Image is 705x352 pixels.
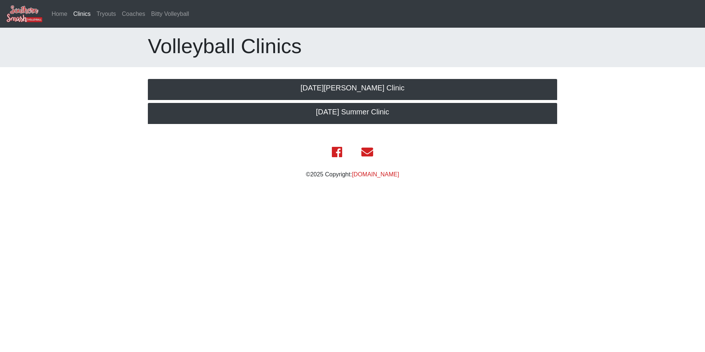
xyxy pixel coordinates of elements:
a: Home [49,7,70,21]
a: Bitty Volleyball [148,7,192,21]
a: Tryouts [94,7,119,21]
h5: [DATE] Summer Clinic [155,107,550,116]
h5: [DATE][PERSON_NAME] Clinic [155,83,550,92]
a: Coaches [119,7,148,21]
a: [DOMAIN_NAME] [352,171,399,177]
a: [DATE][PERSON_NAME] Clinic [148,79,557,100]
h1: Volleyball Clinics [148,34,557,58]
a: [DATE] Summer Clinic [148,103,557,124]
img: Southern Smash Volleyball [6,5,43,23]
a: Clinics [70,7,94,21]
